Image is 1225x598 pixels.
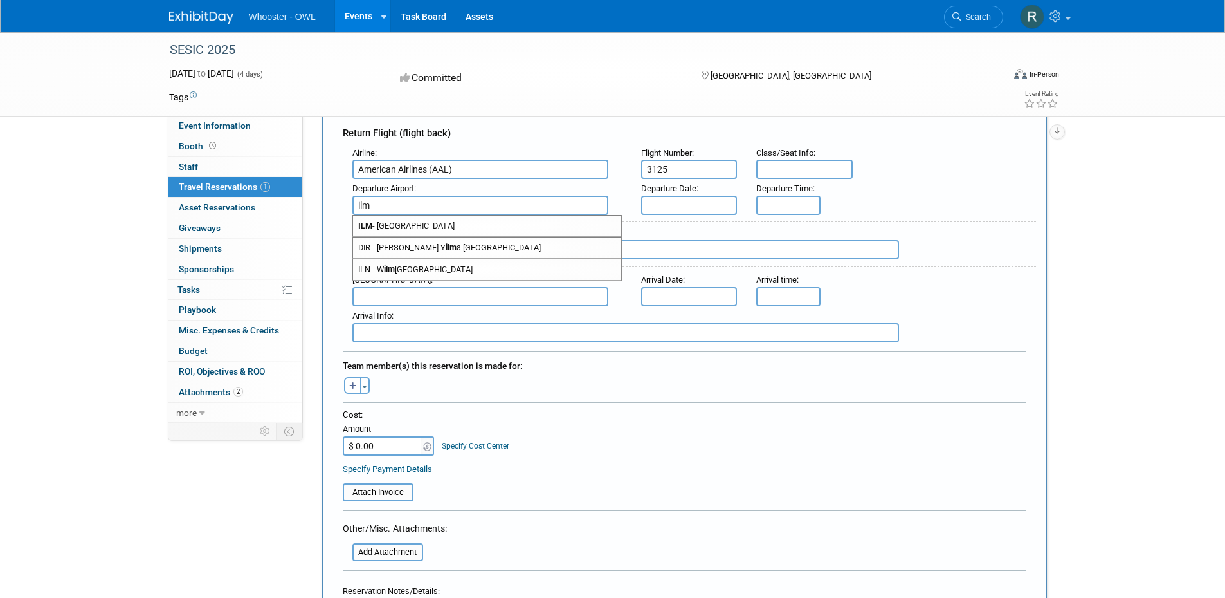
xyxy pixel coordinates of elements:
div: SESIC 2025 [165,39,984,62]
span: ILN - W [GEOGRAPHIC_DATA] [353,259,621,280]
span: Arrival time [756,275,797,285]
span: Class/Seat Info [756,148,813,158]
small: : [641,148,694,158]
a: Sponsorships [168,259,302,279]
span: Flight Number [641,148,692,158]
span: Travel Reservations [179,182,270,192]
a: ROI, Objectives & ROO [168,362,302,382]
strong: ilm [446,243,457,252]
small: : [352,311,394,321]
a: Shipments [168,239,302,259]
span: Arrival Info [352,311,392,321]
a: Event Information [168,116,302,136]
a: Specify Payment Details [343,464,432,474]
div: Team member(s) this reservation is made for: [343,354,1026,375]
span: Playbook [179,304,216,315]
a: Staff [168,157,302,177]
img: Robert Dugan [1020,5,1044,29]
a: Playbook [168,300,302,320]
span: ROI, Objectives & ROO [179,366,265,377]
span: Whooster - OWL [249,12,316,22]
small: : [756,275,799,285]
span: DIR - [PERSON_NAME] Y a [GEOGRAPHIC_DATA] [353,238,621,258]
strong: ilm [384,265,395,274]
span: 1 [260,182,270,192]
span: Giveaways [179,223,221,233]
div: Event Format [927,67,1060,86]
span: Arrival Date [641,275,683,285]
a: Misc. Expenses & Credits [168,321,302,341]
a: Specify Cost Center [442,442,509,451]
span: Departure Date [641,183,696,193]
span: Tasks [177,285,200,295]
span: Search [961,12,991,22]
span: Sponsorships [179,264,234,274]
span: Staff [179,162,198,172]
span: 2 [233,387,243,397]
div: In-Person [1029,70,1059,79]
a: Asset Reservations [168,198,302,218]
span: (4 days) [236,70,263,79]
span: more [176,407,197,418]
small: : [756,148,815,158]
span: Booth not reserved yet [206,141,219,151]
span: Budget [179,346,208,356]
span: Return Flight (flight back) [343,127,451,139]
a: Booth [168,136,302,156]
a: Giveaways [168,218,302,238]
span: - [GEOGRAPHIC_DATA] [353,216,621,236]
span: Shipments [179,243,222,254]
span: to [195,68,208,79]
td: Toggle Event Tabs [276,423,302,440]
small: : [756,183,815,193]
span: Event Information [179,120,251,131]
div: Amount [343,424,436,436]
span: Airline [352,148,375,158]
a: Tasks [168,280,302,300]
td: Tags [169,91,197,104]
img: ExhibitDay [169,11,233,24]
body: Rich Text Area. Press ALT-0 for help. [7,5,665,19]
span: Departure Time [756,183,813,193]
div: Committed [396,67,680,89]
span: Misc. Expenses & Credits [179,325,279,335]
small: : [641,183,698,193]
a: Budget [168,341,302,361]
img: Format-Inperson.png [1014,69,1027,79]
strong: ILM [358,221,372,230]
small: : [352,148,377,158]
span: Attachments [179,387,243,397]
a: Search [944,6,1003,28]
small: : [352,183,416,193]
span: Asset Reservations [179,202,255,212]
span: Booth [179,141,219,151]
div: Other/Misc. Attachments: [343,522,447,538]
span: [GEOGRAPHIC_DATA], [GEOGRAPHIC_DATA] [711,71,871,80]
div: Cost: [343,409,1026,421]
span: [DATE] [DATE] [169,68,234,79]
div: Event Rating [1024,91,1058,97]
a: Travel Reservations1 [168,177,302,197]
small: : [641,275,685,285]
a: more [168,403,302,423]
span: Departure Airport [352,183,414,193]
a: Attachments2 [168,382,302,402]
td: Personalize Event Tab Strip [254,423,277,440]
